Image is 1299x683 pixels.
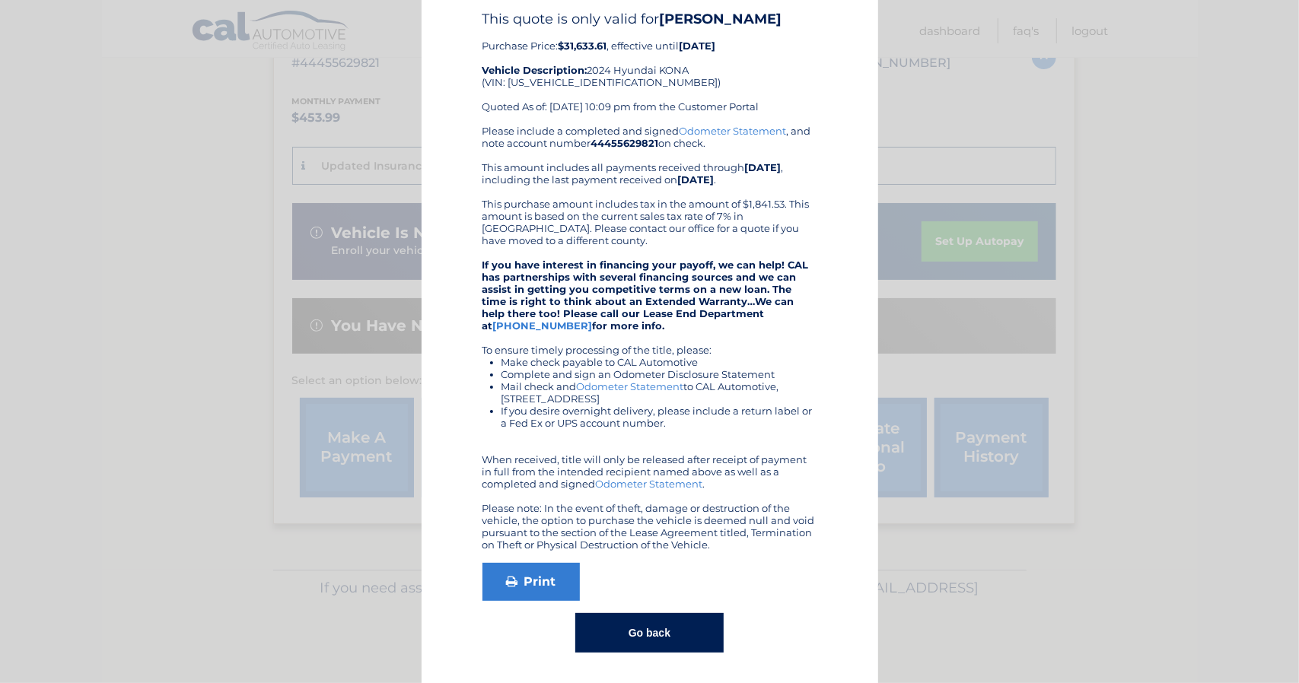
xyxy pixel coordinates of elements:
[493,319,593,332] a: [PHONE_NUMBER]
[591,137,659,149] b: 44455629821
[501,380,817,405] li: Mail check and to CAL Automotive, [STREET_ADDRESS]
[575,613,724,653] button: Go back
[482,563,580,601] a: Print
[577,380,684,392] a: Odometer Statement
[501,368,817,380] li: Complete and sign an Odometer Disclosure Statement
[482,64,587,76] strong: Vehicle Description:
[660,11,782,27] b: [PERSON_NAME]
[745,161,782,173] b: [DATE]
[501,405,817,429] li: If you desire overnight delivery, please include a return label or a Fed Ex or UPS account number.
[482,125,817,551] div: Please include a completed and signed , and note account number on check. This amount includes al...
[680,40,716,52] b: [DATE]
[482,259,809,332] strong: If you have interest in financing your payoff, we can help! CAL has partnerships with several fin...
[559,40,607,52] b: $31,633.61
[680,125,787,137] a: Odometer Statement
[482,11,817,125] div: Purchase Price: , effective until 2024 Hyundai KONA (VIN: [US_VEHICLE_IDENTIFICATION_NUMBER]) Quo...
[482,11,817,27] h4: This quote is only valid for
[678,173,715,186] b: [DATE]
[501,356,817,368] li: Make check payable to CAL Automotive
[596,478,703,490] a: Odometer Statement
